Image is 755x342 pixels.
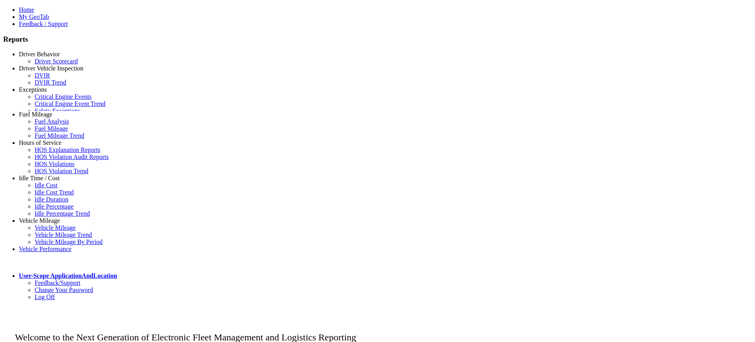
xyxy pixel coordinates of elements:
a: Idle Percentage [35,203,74,210]
a: Vehicle Performance [19,246,72,252]
a: HOS Violation Trend [35,168,88,174]
a: User-Scope ApplicationAndLocation [19,272,117,279]
h3: Reports [3,35,752,44]
a: Log Off [35,294,55,300]
a: HOS Violation Audit Reports [35,153,109,160]
a: Vehicle Mileage Trend [35,231,92,238]
a: HOS Explanation Reports [35,146,100,153]
a: Driver Behavior [19,51,60,57]
a: Idle Time / Cost [19,175,60,181]
a: Idle Duration [35,196,68,203]
a: Exceptions [19,86,47,93]
a: Feedback / Support [19,20,68,27]
a: Idle Percentage Trend [35,210,90,217]
a: Critical Engine Events [35,93,92,100]
a: DVIR Trend [35,79,66,86]
a: DVIR [35,72,50,79]
a: Hours of Service [19,139,61,146]
a: Driver Vehicle Inspection [19,65,83,72]
a: Vehicle Mileage [35,224,75,231]
a: Fuel Analysis [35,118,69,125]
a: Idle Cost Trend [35,189,74,196]
a: Feedback/Support [35,279,80,286]
a: Fuel Mileage [35,125,68,132]
a: My GeoTab [19,13,49,20]
a: Fuel Mileage [19,111,52,118]
a: Change Your Password [35,287,93,293]
a: HOS Violations [35,161,74,167]
a: Vehicle Mileage By Period [35,238,103,245]
a: Idle Cost [35,182,57,189]
a: Fuel Mileage Trend [35,132,84,139]
a: Safety Exceptions [35,107,80,114]
a: Driver Scorecard [35,58,78,65]
a: Critical Engine Event Trend [35,100,105,107]
a: Vehicle Mileage [19,217,60,224]
a: Home [19,6,34,13]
